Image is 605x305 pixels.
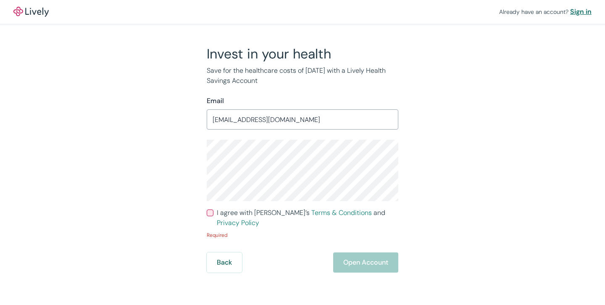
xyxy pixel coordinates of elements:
[207,96,224,106] label: Email
[207,66,398,86] p: Save for the healthcare costs of [DATE] with a Lively Health Savings Account
[207,231,398,239] p: Required
[13,7,49,17] img: Lively
[13,7,49,17] a: LivelyLively
[570,7,592,17] a: Sign in
[499,7,592,17] div: Already have an account?
[311,208,372,217] a: Terms & Conditions
[207,252,242,273] button: Back
[217,208,398,228] span: I agree with [PERSON_NAME]’s and
[217,218,259,227] a: Privacy Policy
[207,45,398,62] h2: Invest in your health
